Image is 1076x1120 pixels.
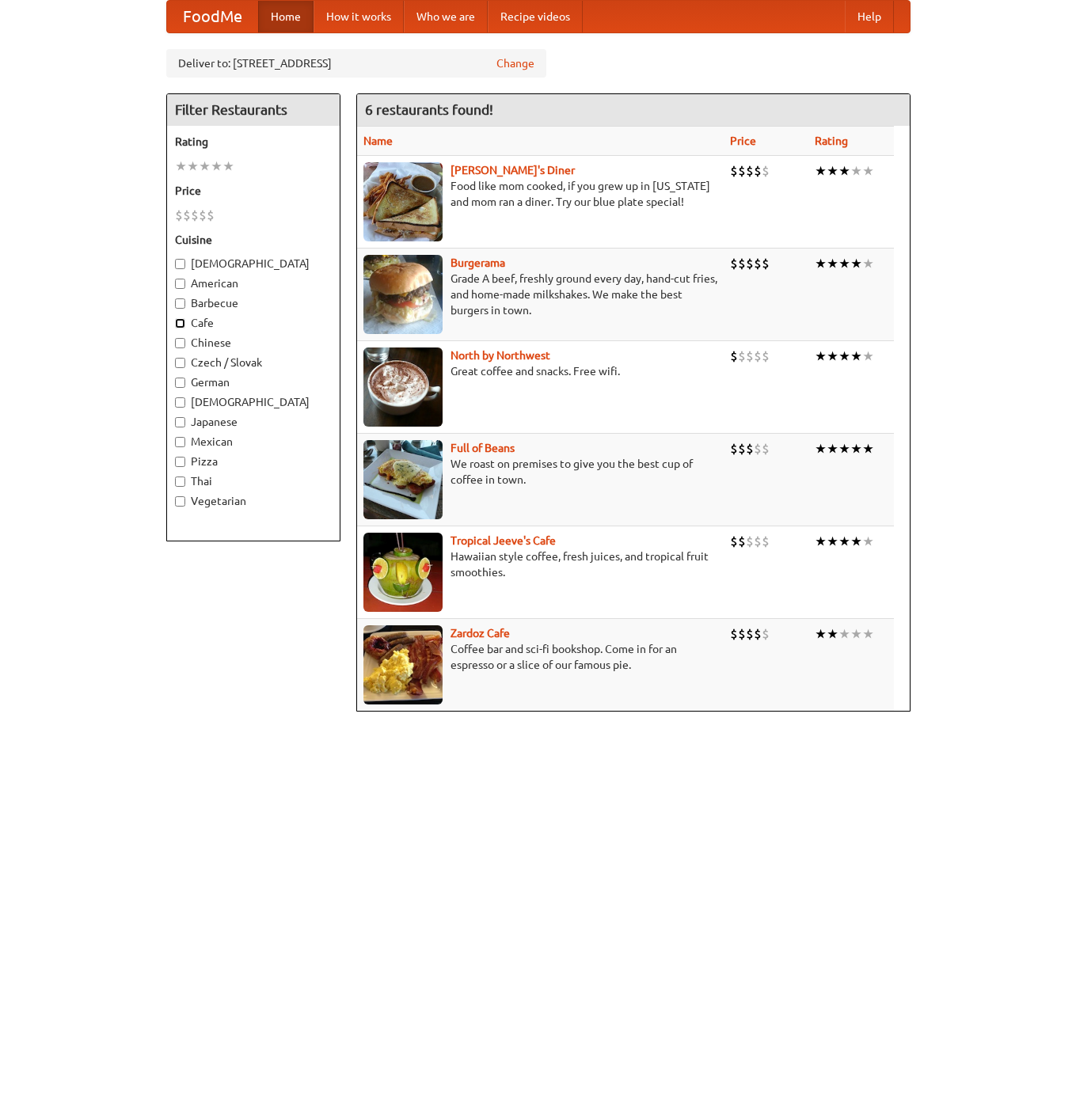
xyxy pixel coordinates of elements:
[746,440,754,457] li: $
[175,457,185,467] input: Pizza
[175,259,185,269] input: [DEMOGRAPHIC_DATA]
[314,1,404,32] a: How it works
[754,347,762,365] li: $
[175,394,332,410] label: [DEMOGRAPHIC_DATA]
[762,255,770,272] li: $
[363,135,393,147] a: Name
[451,164,575,177] a: [PERSON_NAME]'s Diner
[738,162,746,180] li: $
[815,162,827,180] li: ★
[815,135,848,147] a: Rating
[838,255,850,272] li: ★
[754,533,762,550] li: $
[211,158,222,175] li: ★
[363,625,443,704] img: zardoz.jpg
[850,162,862,180] li: ★
[746,533,754,550] li: $
[850,533,862,550] li: ★
[451,627,510,640] a: Zardoz Cafe
[175,355,332,370] label: Czech / Slovak
[496,55,534,71] a: Change
[175,414,332,430] label: Japanese
[175,358,185,368] input: Czech / Slovak
[175,335,332,351] label: Chinese
[738,625,746,643] li: $
[754,255,762,272] li: $
[827,347,838,365] li: ★
[175,417,185,427] input: Japanese
[175,315,332,331] label: Cafe
[175,437,185,447] input: Mexican
[827,162,838,180] li: ★
[746,162,754,180] li: $
[207,207,215,224] li: $
[738,533,746,550] li: $
[363,549,717,580] p: Hawaiian style coffee, fresh juices, and tropical fruit smoothies.
[827,255,838,272] li: ★
[175,397,185,408] input: [DEMOGRAPHIC_DATA]
[838,162,850,180] li: ★
[258,1,314,32] a: Home
[363,440,443,519] img: beans.jpg
[175,207,183,224] li: $
[738,440,746,457] li: $
[850,440,862,457] li: ★
[862,440,874,457] li: ★
[850,625,862,643] li: ★
[738,255,746,272] li: $
[167,94,340,126] h4: Filter Restaurants
[363,255,443,334] img: burgerama.jpg
[451,256,505,269] b: Burgerama
[862,255,874,272] li: ★
[175,496,185,507] input: Vegetarian
[183,207,191,224] li: $
[862,347,874,365] li: ★
[222,158,234,175] li: ★
[827,625,838,643] li: ★
[175,473,332,489] label: Thai
[862,625,874,643] li: ★
[730,533,738,550] li: $
[166,49,546,78] div: Deliver to: [STREET_ADDRESS]
[175,256,332,271] label: [DEMOGRAPHIC_DATA]
[838,533,850,550] li: ★
[850,347,862,365] li: ★
[175,374,332,390] label: German
[175,134,332,150] h5: Rating
[815,625,827,643] li: ★
[167,1,258,32] a: FoodMe
[451,442,515,454] a: Full of Beans
[363,456,717,488] p: We roast on premises to give you the best cup of coffee in town.
[845,1,894,32] a: Help
[827,533,838,550] li: ★
[451,349,550,362] a: North by Northwest
[862,162,874,180] li: ★
[762,347,770,365] li: $
[754,162,762,180] li: $
[838,625,850,643] li: ★
[730,255,738,272] li: $
[451,534,556,547] b: Tropical Jeeve's Cafe
[363,178,717,210] p: Food like mom cooked, if you grew up in [US_STATE] and mom ran a diner. Try our blue plate special!
[363,271,717,318] p: Grade A beef, freshly ground every day, hand-cut fries, and home-made milkshakes. We make the bes...
[730,440,738,457] li: $
[850,255,862,272] li: ★
[746,625,754,643] li: $
[762,162,770,180] li: $
[815,255,827,272] li: ★
[730,135,756,147] a: Price
[191,207,199,224] li: $
[815,347,827,365] li: ★
[363,347,443,427] img: north.jpg
[838,440,850,457] li: ★
[175,454,332,469] label: Pizza
[827,440,838,457] li: ★
[187,158,199,175] li: ★
[175,279,185,289] input: American
[746,347,754,365] li: $
[815,440,827,457] li: ★
[175,183,332,199] h5: Price
[363,533,443,612] img: jeeves.jpg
